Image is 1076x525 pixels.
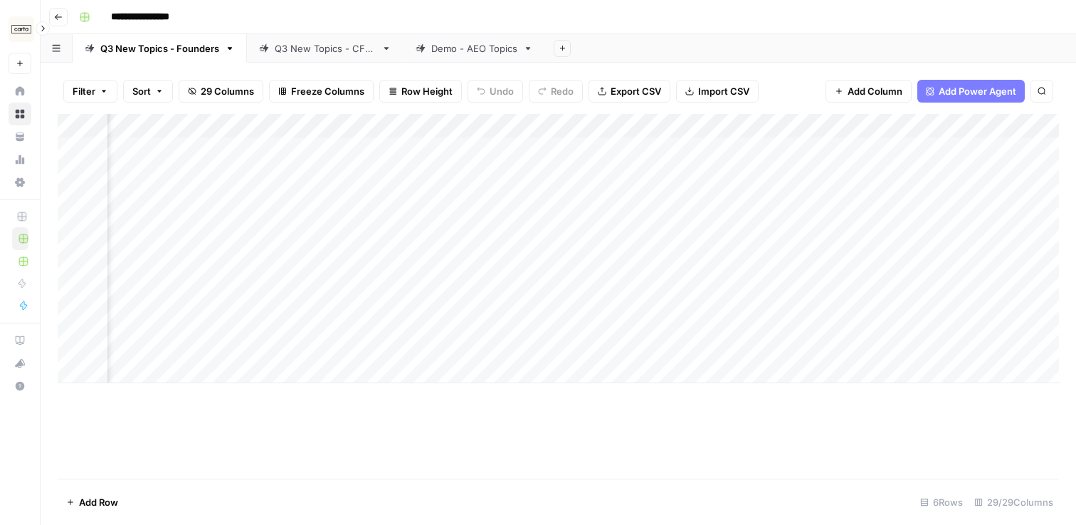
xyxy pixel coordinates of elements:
[9,329,31,352] a: AirOps Academy
[401,84,453,98] span: Row Height
[123,80,173,103] button: Sort
[468,80,523,103] button: Undo
[969,491,1059,514] div: 29/29 Columns
[914,491,969,514] div: 6 Rows
[9,352,31,375] button: What's new?
[551,84,574,98] span: Redo
[9,103,31,125] a: Browse
[73,84,95,98] span: Filter
[275,41,376,56] div: Q3 New Topics - CFOs
[676,80,759,103] button: Import CSV
[269,80,374,103] button: Freeze Columns
[431,41,517,56] div: Demo - AEO Topics
[917,80,1025,103] button: Add Power Agent
[9,375,31,397] button: Help + Support
[100,41,219,56] div: Q3 New Topics - Founders
[9,125,31,148] a: Your Data
[247,34,403,63] a: Q3 New Topics - CFOs
[611,84,661,98] span: Export CSV
[403,34,545,63] a: Demo - AEO Topics
[529,80,583,103] button: Redo
[291,84,364,98] span: Freeze Columns
[73,34,247,63] a: Q3 New Topics - Founders
[698,84,749,98] span: Import CSV
[9,11,31,47] button: Workspace: Carta
[490,84,514,98] span: Undo
[132,84,151,98] span: Sort
[79,495,118,509] span: Add Row
[589,80,670,103] button: Export CSV
[9,16,34,42] img: Carta Logo
[58,491,127,514] button: Add Row
[826,80,912,103] button: Add Column
[9,171,31,194] a: Settings
[9,148,31,171] a: Usage
[63,80,117,103] button: Filter
[9,80,31,103] a: Home
[179,80,263,103] button: 29 Columns
[939,84,1016,98] span: Add Power Agent
[201,84,254,98] span: 29 Columns
[379,80,462,103] button: Row Height
[848,84,902,98] span: Add Column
